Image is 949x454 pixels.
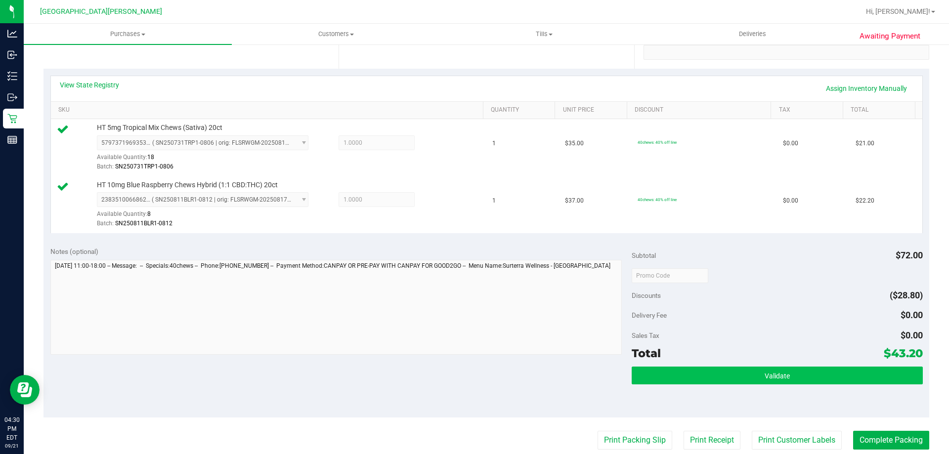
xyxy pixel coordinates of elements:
span: Delivery Fee [632,311,667,319]
span: Sales Tax [632,331,659,339]
a: Discount [635,106,767,114]
span: [GEOGRAPHIC_DATA][PERSON_NAME] [40,7,162,16]
inline-svg: Analytics [7,29,17,39]
a: View State Registry [60,80,119,90]
button: Validate [632,367,922,384]
inline-svg: Reports [7,135,17,145]
span: 1 [492,139,496,148]
span: $21.00 [856,139,874,148]
inline-svg: Outbound [7,92,17,102]
span: Tills [440,30,647,39]
span: $0.00 [783,139,798,148]
span: 18 [147,154,154,161]
a: Unit Price [563,106,623,114]
a: Quantity [491,106,551,114]
div: Available Quantity: [97,207,319,226]
span: Batch: [97,163,114,170]
span: 1 [492,196,496,206]
span: $43.20 [884,346,923,360]
span: $0.00 [901,330,923,340]
span: $37.00 [565,196,584,206]
a: Assign Inventory Manually [820,80,913,97]
span: Deliveries [726,30,779,39]
span: 8 [147,210,151,217]
span: $0.00 [783,196,798,206]
span: HT 5mg Tropical Mix Chews (Sativa) 20ct [97,123,222,132]
span: Discounts [632,287,661,304]
span: Total [632,346,661,360]
span: Awaiting Payment [860,31,920,42]
span: Hi, [PERSON_NAME]! [866,7,930,15]
a: Tills [440,24,648,44]
button: Print Packing Slip [598,431,672,450]
span: HT 10mg Blue Raspberry Chews Hybrid (1:1 CBD:THC) 20ct [97,180,278,190]
span: ($28.80) [890,290,923,300]
iframe: Resource center [10,375,40,405]
span: 40chews: 40% off line [638,140,677,145]
input: Promo Code [632,268,708,283]
a: Tax [779,106,839,114]
span: $0.00 [901,310,923,320]
p: 09/21 [4,442,19,450]
button: Complete Packing [853,431,929,450]
a: Total [851,106,911,114]
p: 04:30 PM EDT [4,415,19,442]
button: Print Customer Labels [752,431,842,450]
span: SN250811BLR1-0812 [115,220,173,227]
span: Subtotal [632,251,656,259]
a: SKU [58,106,479,114]
span: Notes (optional) [50,248,98,255]
button: Print Receipt [684,431,740,450]
inline-svg: Inventory [7,71,17,81]
span: SN250731TRP1-0806 [115,163,173,170]
span: Batch: [97,220,114,227]
a: Purchases [24,24,232,44]
div: Available Quantity: [97,150,319,169]
span: 40chews: 40% off line [638,197,677,202]
a: Deliveries [648,24,857,44]
inline-svg: Retail [7,114,17,124]
inline-svg: Inbound [7,50,17,60]
span: $72.00 [896,250,923,260]
span: Customers [232,30,439,39]
span: Validate [765,372,790,380]
span: $35.00 [565,139,584,148]
span: Purchases [24,30,232,39]
span: $22.20 [856,196,874,206]
a: Customers [232,24,440,44]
